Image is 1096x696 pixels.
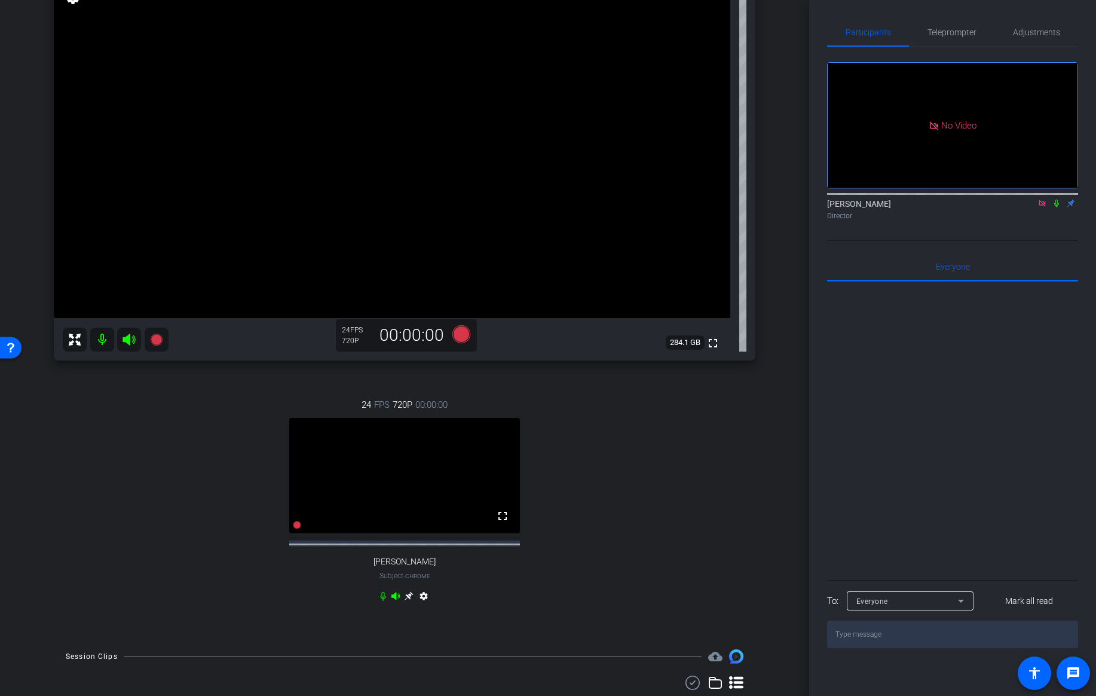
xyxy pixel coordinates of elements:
span: - [403,572,405,580]
div: 24 [342,325,372,335]
span: Everyone [936,262,970,271]
div: 720P [342,336,372,346]
span: Adjustments [1013,28,1060,36]
span: 00:00:00 [415,398,448,411]
span: No Video [941,120,976,130]
mat-icon: accessibility [1027,666,1042,680]
span: [PERSON_NAME] [374,557,436,567]
div: To: [827,594,838,608]
mat-icon: fullscreen [495,509,510,523]
img: Session clips [729,649,743,664]
span: 24 [362,398,371,411]
mat-icon: cloud_upload [708,649,722,664]
span: Chrome [405,573,430,579]
span: FPS [374,398,390,411]
span: Subject [379,570,430,581]
span: Everyone [856,597,888,606]
mat-icon: message [1066,666,1080,680]
button: Mark all read [981,590,1079,612]
div: 00:00:00 [372,325,452,346]
mat-icon: fullscreen [706,336,720,350]
span: Mark all read [1005,595,1053,608]
span: Teleprompter [927,28,976,36]
span: Destinations for your clips [708,649,722,664]
div: Director [827,210,1078,221]
span: 284.1 GB [666,335,705,350]
span: Participants [846,28,891,36]
mat-icon: settings [417,591,431,606]
div: [PERSON_NAME] [827,198,1078,221]
div: Session Clips [66,651,118,663]
span: 720P [393,398,412,411]
span: FPS [350,326,363,334]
